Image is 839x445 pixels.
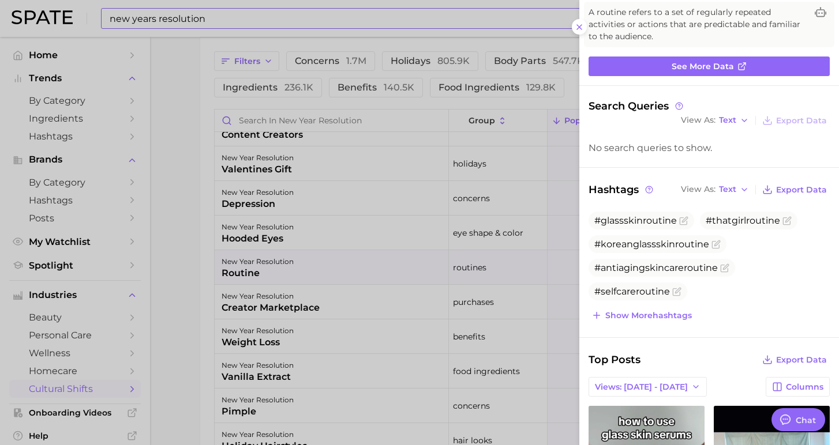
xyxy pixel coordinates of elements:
[719,186,736,193] span: Text
[589,182,655,198] span: Hashtags
[594,239,709,250] span: #koreanglassskinroutine
[711,240,721,249] button: Flag as miscategorized or irrelevant
[679,216,688,225] button: Flag as miscategorized or irrelevant
[759,352,830,368] button: Export Data
[672,62,734,71] span: See more data
[589,377,707,397] button: Views: [DATE] - [DATE]
[786,382,823,392] span: Columns
[678,182,752,197] button: View AsText
[766,377,830,397] button: Columns
[589,307,695,323] button: Show morehashtags
[776,355,827,365] span: Export Data
[594,286,670,297] span: #selfcareroutine
[706,215,780,226] span: #thatgirlroutine
[594,215,677,226] span: #glassskinroutine
[681,117,716,123] span: View As
[776,185,827,195] span: Export Data
[589,352,641,368] span: Top Posts
[672,287,681,296] button: Flag as miscategorized or irrelevant
[719,117,736,123] span: Text
[681,186,716,193] span: View As
[589,56,830,76] a: See more data
[759,182,830,198] button: Export Data
[720,263,729,273] button: Flag as miscategorized or irrelevant
[776,116,827,126] span: Export Data
[589,6,807,43] span: A routine refers to a set of regularly repeated activities or actions that are predictable and fa...
[589,142,830,153] div: No search queries to show.
[678,113,752,128] button: View AsText
[782,216,792,225] button: Flag as miscategorized or irrelevant
[589,100,685,112] span: Search Queries
[595,382,688,392] span: Views: [DATE] - [DATE]
[759,112,830,129] button: Export Data
[605,311,692,320] span: Show more hashtags
[594,262,718,273] span: #antiagingskincareroutine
